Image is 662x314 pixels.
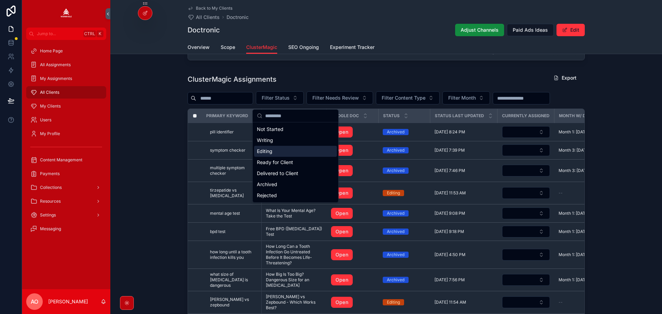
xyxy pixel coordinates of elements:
[48,298,88,305] p: [PERSON_NAME]
[266,294,323,311] a: [PERSON_NAME] vs Zepbound - Which Works Best?
[559,300,563,305] span: --
[502,249,550,261] a: Select Button
[434,300,466,305] span: [DATE] 11:54 AM
[254,124,337,135] div: Not Started
[188,41,210,55] a: Overview
[513,27,548,33] span: Paid Ads Ideas
[26,45,106,57] a: Home Page
[434,229,493,234] a: [DATE] 9:18 PM
[559,277,608,283] a: Month 1: [DATE] - [DATE]
[26,100,106,112] a: My Clients
[331,226,353,237] a: Open
[376,91,440,104] button: Select Button
[307,91,373,104] button: Select Button
[210,148,245,153] span: symptom checker
[383,113,400,119] span: Status
[206,113,248,119] span: Primary Keyword
[26,59,106,71] a: All Assignments
[331,274,374,285] a: Open
[383,147,426,153] a: Archived
[210,249,257,260] span: how long until a tooth infection kills you
[434,211,493,216] a: [DATE] 9:08 PM
[254,179,337,190] div: Archived
[253,122,338,202] div: Suggestions
[434,229,464,234] span: [DATE] 9:18 PM
[26,154,106,166] a: Content Management
[196,14,220,21] span: All Clients
[40,185,62,190] span: Collections
[434,211,465,216] span: [DATE] 9:08 PM
[455,24,504,36] button: Adjust Channels
[434,190,493,196] a: [DATE] 11:53 AM
[502,187,550,199] button: Select Button
[331,297,374,308] a: Open
[502,296,550,308] button: Select Button
[502,207,550,220] a: Select Button
[387,147,404,153] div: Archived
[331,145,353,156] a: Open
[26,72,106,85] a: My Assignments
[442,91,490,104] button: Select Button
[383,210,426,216] a: Archived
[559,148,608,153] span: Month 3: [DATE] - [DATE]
[266,244,323,266] span: How Long Can a Tooth Infection Go Untreated Before It Becomes Life-Threatening?
[331,113,359,119] span: Google Doc
[83,30,96,37] span: Ctrl
[434,129,493,135] a: [DATE] 8:24 PM
[254,157,337,168] div: Ready for Client
[387,277,404,283] div: Archived
[502,274,550,286] a: Select Button
[210,211,240,216] span: mental age test
[210,272,257,288] a: what size of [MEDICAL_DATA] is dangerous
[502,113,550,119] span: Currently Assigned
[256,91,304,104] button: Select Button
[221,41,235,55] a: Scope
[434,252,493,257] a: [DATE] 4:50 PM
[254,190,337,201] div: Rejected
[502,226,550,237] button: Select Button
[246,41,277,54] a: ClusterMagic
[26,114,106,126] a: Users
[312,94,359,101] span: Filter Needs Review
[383,229,426,235] a: Archived
[331,126,374,138] a: Open
[26,195,106,207] a: Resources
[435,113,484,119] span: Status Last Updated
[502,207,550,219] button: Select Button
[210,129,234,135] span: pill identifier
[331,188,374,199] a: Open
[210,129,257,135] a: pill identifier
[40,48,63,54] span: Home Page
[221,44,235,51] span: Scope
[266,272,323,288] a: How Big Is Too Big? Dangerous Size for an [MEDICAL_DATA]
[548,72,582,84] button: Export
[210,211,257,216] a: mental age test
[383,277,426,283] a: Archived
[387,210,404,216] div: Archived
[434,300,493,305] a: [DATE] 11:54 AM
[559,229,608,234] a: Month 1: [DATE] - [DATE]
[387,299,400,305] div: Editing
[434,148,493,153] a: [DATE] 7:39 PM
[40,131,60,136] span: My Profile
[434,252,465,257] span: [DATE] 4:50 PM
[188,25,220,35] h1: Doctronic
[559,300,608,305] a: --
[507,24,554,36] button: Paid Ads Ideas
[331,297,353,308] a: Open
[40,90,59,95] span: All Clients
[40,171,60,176] span: Payments
[383,129,426,135] a: Archived
[40,103,61,109] span: My Clients
[383,190,426,196] a: Editing
[387,190,400,196] div: Editing
[434,129,465,135] span: [DATE] 8:24 PM
[331,126,353,138] a: Open
[227,14,249,21] span: Doctronic
[559,211,608,216] a: Month 1: [DATE] - [DATE]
